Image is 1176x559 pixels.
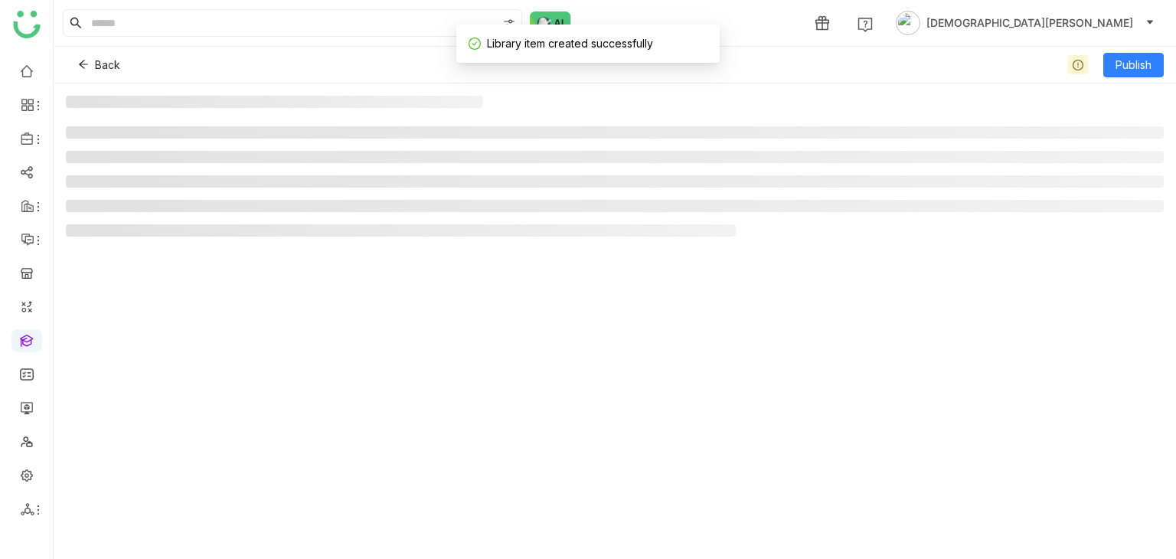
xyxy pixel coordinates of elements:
[66,53,132,77] button: Back
[95,57,120,74] span: Back
[487,37,653,50] span: Library item created successfully
[1116,57,1151,74] span: Publish
[926,15,1133,31] span: [DEMOGRAPHIC_DATA][PERSON_NAME]
[896,11,920,35] img: avatar
[530,11,571,34] img: ask-buddy-normal.svg
[503,18,515,30] img: search-type.svg
[13,11,41,38] img: logo
[1103,53,1164,77] button: Publish
[857,17,873,32] img: help.svg
[893,11,1158,35] button: [DEMOGRAPHIC_DATA][PERSON_NAME]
